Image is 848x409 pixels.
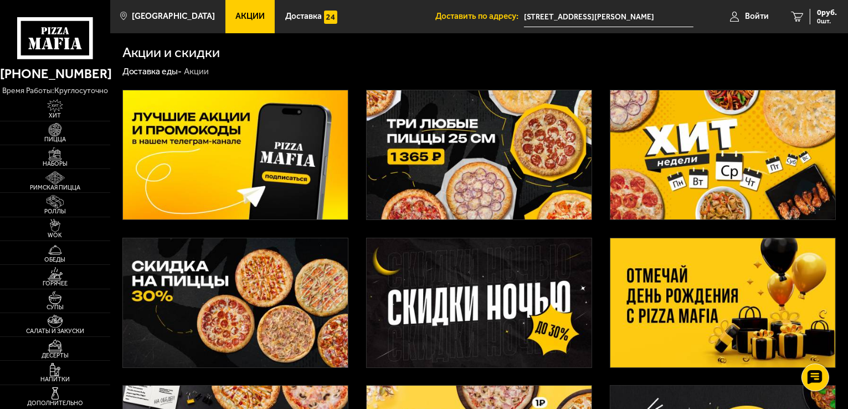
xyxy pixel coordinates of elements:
span: Войти [745,12,769,21]
span: 0 руб. [817,9,837,17]
span: Доставка [285,12,322,21]
span: 0 шт. [817,18,837,24]
img: 15daf4d41897b9f0e9f617042186c801.svg [324,11,337,24]
span: Акции [235,12,265,21]
input: Ваш адрес доставки [524,7,693,27]
span: улица Котина, 6к1, подъезд 4 [524,7,693,27]
span: [GEOGRAPHIC_DATA] [132,12,215,21]
h1: Акции и скидки [122,45,220,60]
span: Доставить по адресу: [435,12,524,21]
a: Доставка еды- [122,66,182,76]
div: Акции [184,66,209,78]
